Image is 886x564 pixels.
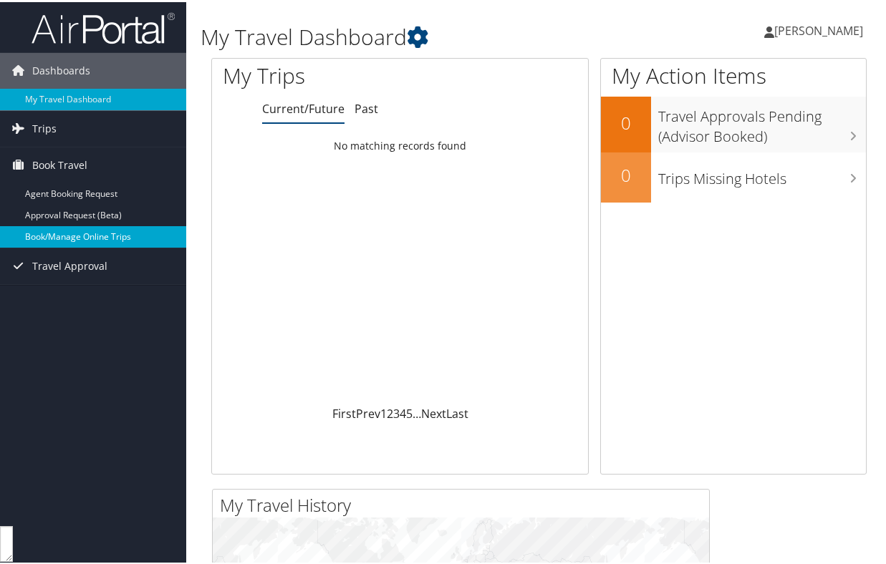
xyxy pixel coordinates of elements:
a: Current/Future [262,99,345,115]
h2: 0 [601,109,651,133]
span: Dashboards [32,51,90,87]
h1: My Action Items [601,59,867,89]
span: Book Travel [32,145,87,181]
a: 5 [406,404,413,419]
a: 2 [387,404,393,419]
a: Next [421,404,446,419]
a: 1 [380,404,387,419]
a: [PERSON_NAME] [764,7,877,50]
h3: Trips Missing Hotels [658,160,867,187]
td: No matching records found [212,131,588,157]
a: 0Travel Approvals Pending (Advisor Booked) [601,94,867,150]
h1: My Trips [223,59,421,89]
h2: 0 [601,161,651,185]
a: 0Trips Missing Hotels [601,150,867,200]
h2: My Travel History [220,491,709,515]
a: 3 [393,404,400,419]
span: Travel Approval [32,246,107,282]
img: airportal-logo.png [32,9,175,43]
span: … [413,404,421,419]
a: Last [446,404,468,419]
span: [PERSON_NAME] [774,21,863,37]
h1: My Travel Dashboard [201,20,652,50]
span: Trips [32,109,57,145]
a: Past [355,99,378,115]
a: 4 [400,404,406,419]
a: First [332,404,356,419]
h3: Travel Approvals Pending (Advisor Booked) [658,97,867,145]
a: Prev [356,404,380,419]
